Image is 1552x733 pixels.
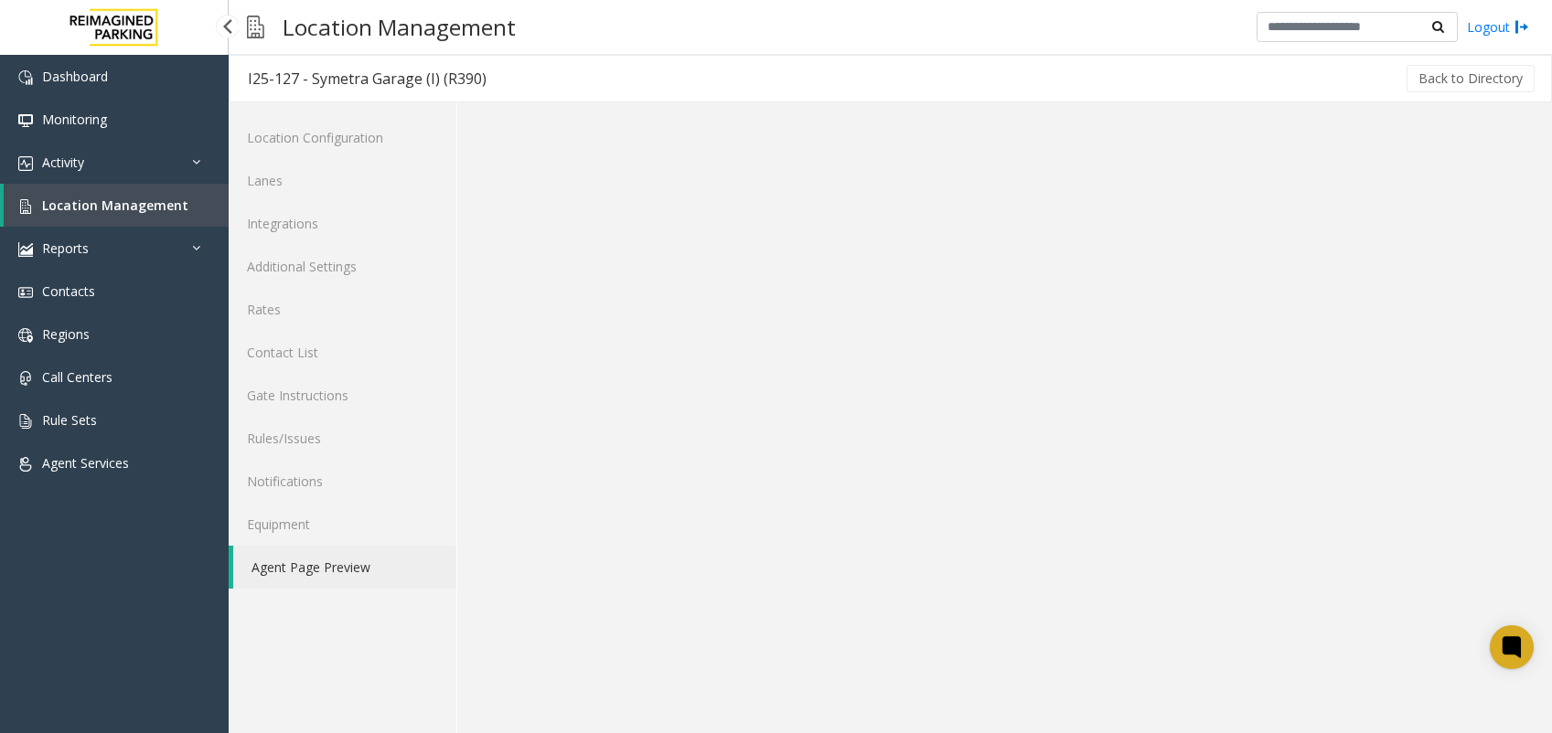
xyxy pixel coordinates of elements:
[18,199,33,214] img: 'icon'
[18,371,33,386] img: 'icon'
[42,239,89,257] span: Reports
[42,282,95,300] span: Contacts
[273,5,525,49] h3: Location Management
[229,503,456,546] a: Equipment
[229,159,456,202] a: Lanes
[1515,17,1529,37] img: logout
[18,70,33,85] img: 'icon'
[229,331,456,374] a: Contact List
[4,184,229,227] a: Location Management
[42,325,90,343] span: Regions
[42,411,97,429] span: Rule Sets
[1407,65,1535,92] button: Back to Directory
[229,288,456,331] a: Rates
[229,116,456,159] a: Location Configuration
[233,546,456,589] a: Agent Page Preview
[229,374,456,417] a: Gate Instructions
[229,202,456,245] a: Integrations
[247,5,264,49] img: pageIcon
[42,154,84,171] span: Activity
[229,417,456,460] a: Rules/Issues
[42,368,112,386] span: Call Centers
[248,67,487,90] div: I25-127 - Symetra Garage (I) (R390)
[42,111,107,128] span: Monitoring
[42,454,129,472] span: Agent Services
[18,242,33,257] img: 'icon'
[18,113,33,128] img: 'icon'
[18,328,33,343] img: 'icon'
[229,245,456,288] a: Additional Settings
[18,414,33,429] img: 'icon'
[18,285,33,300] img: 'icon'
[1467,17,1529,37] a: Logout
[18,457,33,472] img: 'icon'
[42,68,108,85] span: Dashboard
[42,197,188,214] span: Location Management
[229,460,456,503] a: Notifications
[18,156,33,171] img: 'icon'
